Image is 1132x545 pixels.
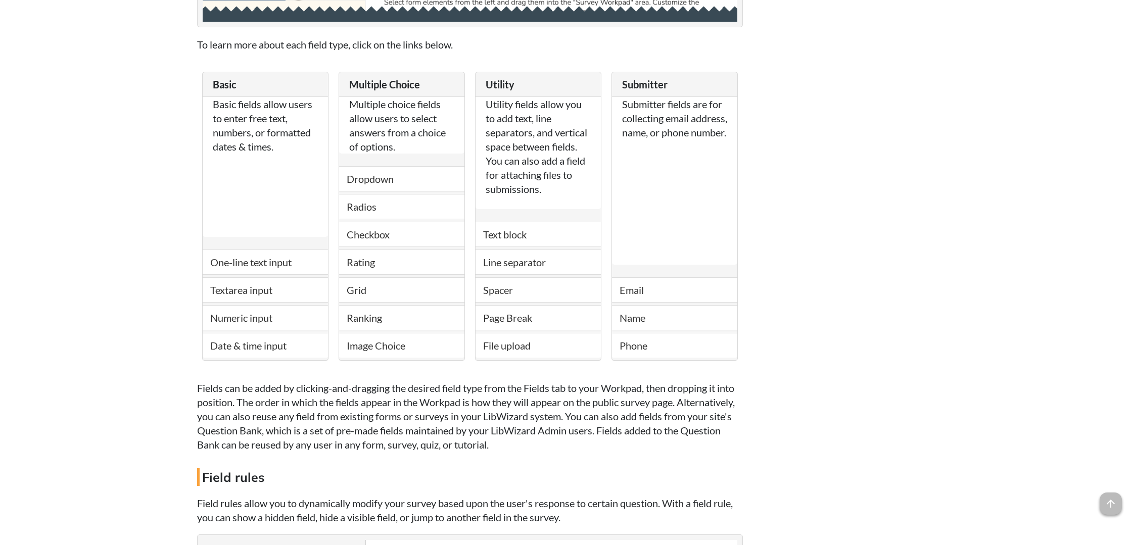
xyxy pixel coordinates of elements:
a: Email [620,284,644,296]
a: One-line text input [210,256,292,268]
span: arrow_upward [1100,492,1122,515]
span: Multiple Choice [349,78,420,90]
span: Utility [486,78,514,90]
div: Submitter fields are for collecting email address, name, or phone number. [612,97,737,265]
a: Numeric input [210,312,272,324]
a: Checkbox [347,228,390,240]
a: Name [620,312,645,324]
a: Rating [347,256,375,268]
div: Basic fields allow users to enter free text, numbers, or formatted dates & times. [203,97,328,237]
a: Dropdown [347,173,394,185]
a: Textarea input [210,284,272,296]
a: File upload [483,339,531,352]
a: Image Choice [347,339,405,352]
a: Radios [347,201,376,213]
h4: Field rules [197,468,743,486]
a: Text block [483,228,527,240]
a: Ranking [347,312,382,324]
span: Submitter [622,78,668,90]
div: Utility fields allow you to add text, line separators, and vertical space between fields. You can... [476,97,601,209]
a: Grid [347,284,366,296]
a: arrow_upward [1100,493,1122,506]
a: Phone [620,339,647,352]
p: Field rules allow you to dynamically modify your survey based upon the user's response to certain... [197,496,743,524]
p: To learn more about each field type, click on the links below. [197,37,743,52]
a: Page Break [483,312,532,324]
span: Basic [213,78,237,90]
a: Spacer [483,284,513,296]
a: Date & time input [210,339,287,352]
p: Fields can be added by clicking-and-dragging the desired field type from the Fields tab to your W... [197,381,743,452]
div: Multiple choice fields allow users to select answers from a choice of options. [339,97,464,154]
a: Line separator [483,256,546,268]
